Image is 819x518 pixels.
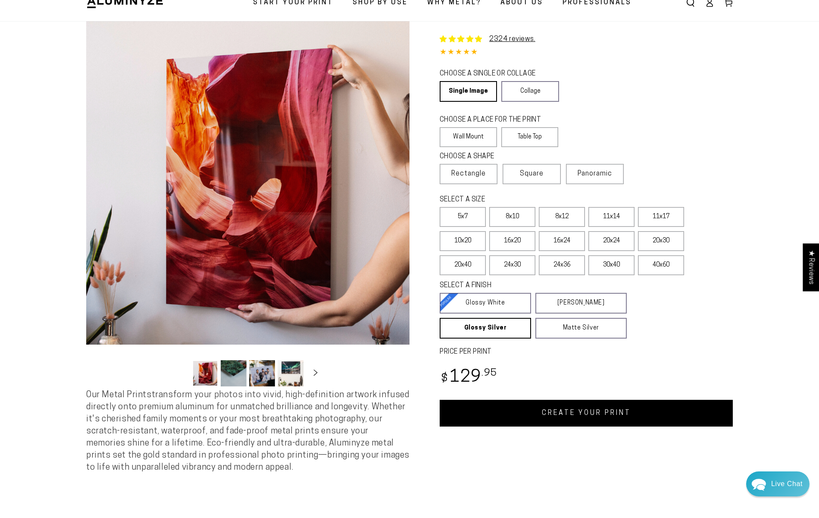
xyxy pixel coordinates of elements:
[638,231,684,251] label: 20x30
[535,293,627,314] a: [PERSON_NAME]
[539,207,585,227] label: 8x12
[440,318,531,339] a: Glossy Silver
[440,347,733,357] label: PRICE PER PRINT
[578,170,612,177] span: Panoramic
[171,364,190,383] button: Slide left
[440,47,733,59] div: 4.85 out of 5.0 stars
[588,231,635,251] label: 20x24
[539,255,585,275] label: 24x36
[440,231,486,251] label: 10x20
[520,169,544,179] span: Square
[588,207,635,227] label: 11x14
[440,69,551,79] legend: CHOOSE A SINGLE OR COLLAGE
[489,255,535,275] label: 24x30
[771,471,803,496] div: Contact Us Directly
[440,293,531,314] a: Glossy White
[638,255,684,275] label: 40x60
[440,400,733,427] a: CREATE YOUR PRINT
[440,255,486,275] label: 20x40
[86,391,409,472] span: Our Metal Prints transform your photos into vivid, high-definition artwork infused directly onto ...
[481,368,497,378] sup: .95
[489,231,535,251] label: 16x20
[440,127,497,147] label: Wall Mount
[588,255,635,275] label: 30x40
[440,281,606,291] legend: SELECT A FINISH
[440,207,486,227] label: 5x7
[440,152,552,162] legend: CHOOSE A SHAPE
[501,81,559,102] a: Collage
[535,318,627,339] a: Matte Silver
[803,243,819,291] div: Click to open Judge.me floating reviews tab
[192,360,218,386] button: Load image 1 in gallery view
[489,207,535,227] label: 8x10
[249,360,275,386] button: Load image 3 in gallery view
[440,81,497,102] a: Single Image
[441,373,448,385] span: $
[440,195,612,205] legend: SELECT A SIZE
[86,21,409,389] media-gallery: Gallery Viewer
[221,360,247,386] button: Load image 2 in gallery view
[451,169,486,179] span: Rectangle
[638,207,684,227] label: 11x17
[306,364,325,383] button: Slide right
[539,231,585,251] label: 16x24
[501,127,559,147] label: Table Top
[278,360,303,386] button: Load image 4 in gallery view
[489,36,535,43] a: 2324 reviews.
[440,34,535,44] a: 2324 reviews.
[746,471,810,496] div: Chat widget toggle
[440,115,550,125] legend: CHOOSE A PLACE FOR THE PRINT
[440,369,497,386] bdi: 129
